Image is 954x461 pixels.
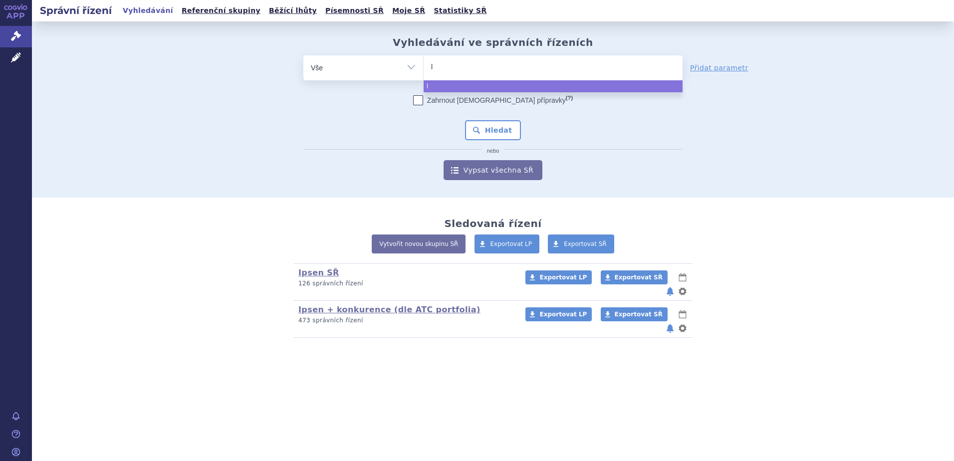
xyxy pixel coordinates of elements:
[525,307,592,321] a: Exportovat LP
[539,274,587,281] span: Exportovat LP
[298,305,480,314] a: Ipsen + konkurence (dle ATC portfolia)
[490,240,532,247] span: Exportovat LP
[393,36,593,48] h2: Vyhledávání ve správních řízeních
[322,4,387,17] a: Písemnosti SŘ
[615,274,663,281] span: Exportovat SŘ
[665,285,675,297] button: notifikace
[444,218,541,230] h2: Sledovaná řízení
[389,4,428,17] a: Moje SŘ
[678,322,688,334] button: nastavení
[372,234,466,253] a: Vytvořit novou skupinu SŘ
[601,307,668,321] a: Exportovat SŘ
[678,308,688,320] button: lhůty
[525,270,592,284] a: Exportovat LP
[615,311,663,318] span: Exportovat SŘ
[475,234,540,253] a: Exportovat LP
[298,316,512,325] p: 473 správních řízení
[690,63,748,73] a: Přidat parametr
[413,95,573,105] label: Zahrnout [DEMOGRAPHIC_DATA] přípravky
[482,148,504,154] i: nebo
[179,4,263,17] a: Referenční skupiny
[120,4,176,17] a: Vyhledávání
[32,3,120,17] h2: Správní řízení
[539,311,587,318] span: Exportovat LP
[566,95,573,101] abbr: (?)
[601,270,668,284] a: Exportovat SŘ
[298,279,512,288] p: 126 správních řízení
[444,160,542,180] a: Vypsat všechna SŘ
[266,4,320,17] a: Běžící lhůty
[678,285,688,297] button: nastavení
[431,4,489,17] a: Statistiky SŘ
[465,120,521,140] button: Hledat
[678,271,688,283] button: lhůty
[424,80,683,92] li: l
[548,234,614,253] a: Exportovat SŘ
[665,322,675,334] button: notifikace
[564,240,607,247] span: Exportovat SŘ
[298,268,339,277] a: Ipsen SŘ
